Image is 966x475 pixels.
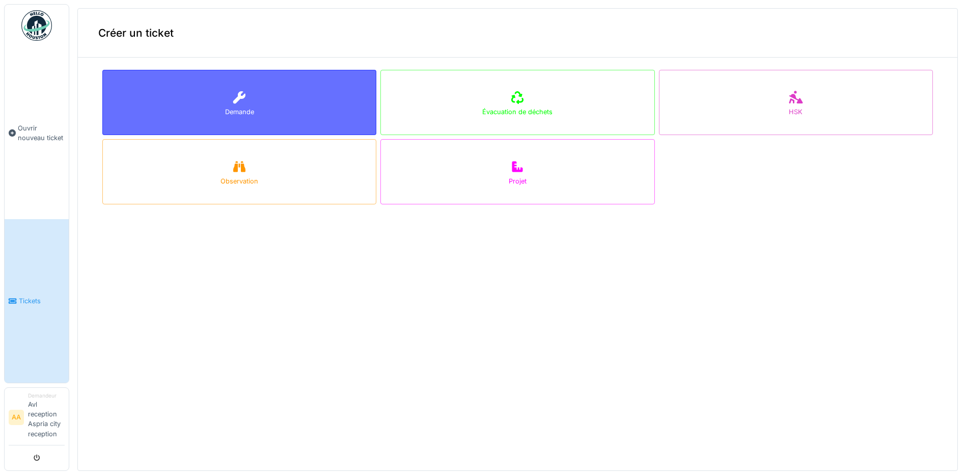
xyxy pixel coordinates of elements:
[78,9,957,58] div: Créer un ticket
[509,176,527,186] div: Projet
[19,296,65,306] span: Tickets
[28,392,65,400] div: Demandeur
[5,219,69,382] a: Tickets
[28,392,65,443] li: Avl reception Aspria city reception
[789,107,803,117] div: HSK
[225,107,254,117] div: Demande
[482,107,553,117] div: Évacuation de déchets
[21,10,52,41] img: Badge_color-CXgf-gQk.svg
[5,46,69,219] a: Ouvrir nouveau ticket
[9,410,24,425] li: AA
[220,176,258,186] div: Observation
[9,392,65,445] a: AA DemandeurAvl reception Aspria city reception
[18,123,65,143] span: Ouvrir nouveau ticket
